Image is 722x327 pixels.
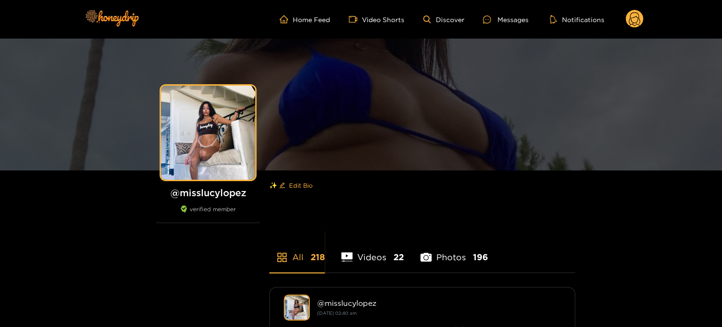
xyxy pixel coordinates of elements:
a: Discover [423,16,464,24]
img: misslucylopez [284,295,310,320]
h1: @ misslucylopez [156,187,260,199]
div: verified member [156,206,260,223]
small: [DATE] 02:40 am [317,311,357,316]
span: Edit Bio [289,181,313,190]
a: Video Shorts [349,15,404,24]
span: edit [279,182,285,189]
div: @ misslucylopez [317,299,561,307]
span: 196 [473,251,488,263]
a: Home Feed [280,15,330,24]
button: editEdit Bio [277,178,314,193]
li: Photos [420,230,488,272]
span: 218 [311,251,325,263]
span: 22 [393,251,404,263]
span: home [280,15,293,24]
div: Messages [483,14,528,25]
span: appstore [276,252,288,263]
li: Videos [341,230,404,272]
span: video-camera [349,15,362,24]
li: All [269,230,325,272]
button: Notifications [547,15,607,24]
div: ✨ [269,170,575,200]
